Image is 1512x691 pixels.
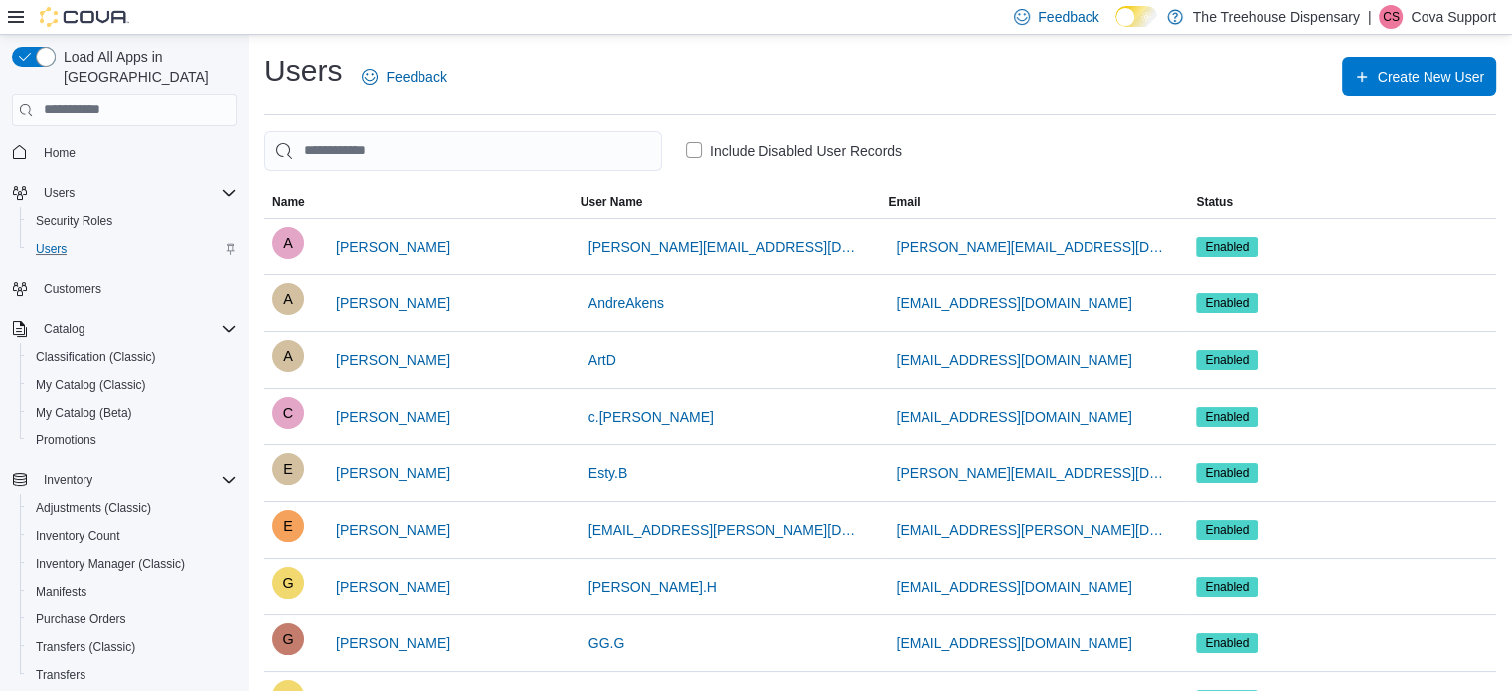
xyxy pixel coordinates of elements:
button: [PERSON_NAME] [328,340,458,380]
span: Transfers (Classic) [28,635,237,659]
button: Users [4,179,245,207]
button: Purchase Orders [20,605,245,633]
span: Classification (Classic) [36,349,156,365]
span: Users [44,185,75,201]
span: [PERSON_NAME] [336,350,450,370]
span: Enabled [1196,577,1258,597]
span: [PERSON_NAME] [336,577,450,597]
span: Catalog [36,317,237,341]
button: c.[PERSON_NAME] [581,397,722,436]
span: Enabled [1205,634,1249,652]
span: [EMAIL_ADDRESS][DOMAIN_NAME] [897,293,1132,313]
span: Customers [36,276,237,301]
a: Transfers [28,663,93,687]
span: [PERSON_NAME] [336,463,450,483]
span: CS [1383,5,1400,29]
span: Transfers [36,667,85,683]
span: Enabled [1196,407,1258,427]
span: G [282,567,293,599]
button: Adjustments (Classic) [20,494,245,522]
span: AndreAkens [588,293,664,313]
button: Security Roles [20,207,245,235]
a: Purchase Orders [28,607,134,631]
span: My Catalog (Beta) [28,401,237,425]
button: Users [20,235,245,262]
span: Enabled [1205,238,1249,256]
span: Enabled [1196,350,1258,370]
a: Promotions [28,429,104,452]
button: Create New User [1342,57,1496,96]
button: [EMAIL_ADDRESS][DOMAIN_NAME] [889,567,1140,606]
p: Cova Support [1411,5,1496,29]
span: Enabled [1205,464,1249,482]
a: Classification (Classic) [28,345,164,369]
span: E [283,453,293,485]
button: [PERSON_NAME] [328,567,458,606]
button: Inventory Manager (Classic) [20,550,245,578]
button: Manifests [20,578,245,605]
span: Transfers [28,663,237,687]
button: My Catalog (Beta) [20,399,245,427]
a: Customers [36,277,109,301]
button: GG.G [581,623,633,663]
div: Gavin [272,567,304,599]
span: My Catalog (Classic) [36,377,146,393]
span: Inventory [44,472,92,488]
a: My Catalog (Classic) [28,373,154,397]
button: ArtD [581,340,624,380]
div: Cova Support [1379,5,1403,29]
button: Esty.B [581,453,635,493]
span: Inventory Count [36,528,120,544]
span: Esty.B [588,463,627,483]
span: Enabled [1205,351,1249,369]
span: Name [272,194,305,210]
span: Classification (Classic) [28,345,237,369]
span: Users [28,237,237,260]
span: [PERSON_NAME] [336,293,450,313]
span: GG.G [588,633,625,653]
button: [EMAIL_ADDRESS][PERSON_NAME][DOMAIN_NAME] [889,510,1181,550]
span: Purchase Orders [36,611,126,627]
span: Inventory Manager (Classic) [28,552,237,576]
span: Enabled [1196,633,1258,653]
div: Esther [272,510,304,542]
span: Inventory [36,468,237,492]
span: My Catalog (Classic) [28,373,237,397]
span: Status [1196,194,1233,210]
span: Feedback [386,67,446,86]
button: [PERSON_NAME] [328,453,458,493]
span: [EMAIL_ADDRESS][DOMAIN_NAME] [897,407,1132,427]
a: Feedback [354,57,454,96]
span: Purchase Orders [28,607,237,631]
button: [EMAIL_ADDRESS][DOMAIN_NAME] [889,283,1140,323]
a: Security Roles [28,209,120,233]
span: c.[PERSON_NAME] [588,407,714,427]
a: My Catalog (Beta) [28,401,140,425]
button: Classification (Classic) [20,343,245,371]
span: Email [889,194,921,210]
span: Manifests [36,584,86,600]
a: Adjustments (Classic) [28,496,159,520]
div: Giovanni [272,623,304,655]
span: Inventory Manager (Classic) [36,556,185,572]
button: [PERSON_NAME] [328,283,458,323]
span: Enabled [1205,294,1249,312]
button: Catalog [36,317,92,341]
span: E [283,510,293,542]
div: Cody [272,397,304,429]
a: Manifests [28,580,94,604]
span: [EMAIL_ADDRESS][DOMAIN_NAME] [897,577,1132,597]
h1: Users [264,51,342,90]
div: Arturo [272,340,304,372]
div: Adam [272,227,304,259]
span: Promotions [28,429,237,452]
span: My Catalog (Beta) [36,405,132,421]
span: [EMAIL_ADDRESS][PERSON_NAME][DOMAIN_NAME] [588,520,865,540]
span: Transfers (Classic) [36,639,135,655]
span: Feedback [1038,7,1098,27]
span: Enabled [1205,578,1249,596]
a: Transfers (Classic) [28,635,143,659]
span: Enabled [1196,293,1258,313]
span: Catalog [44,321,84,337]
button: My Catalog (Classic) [20,371,245,399]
